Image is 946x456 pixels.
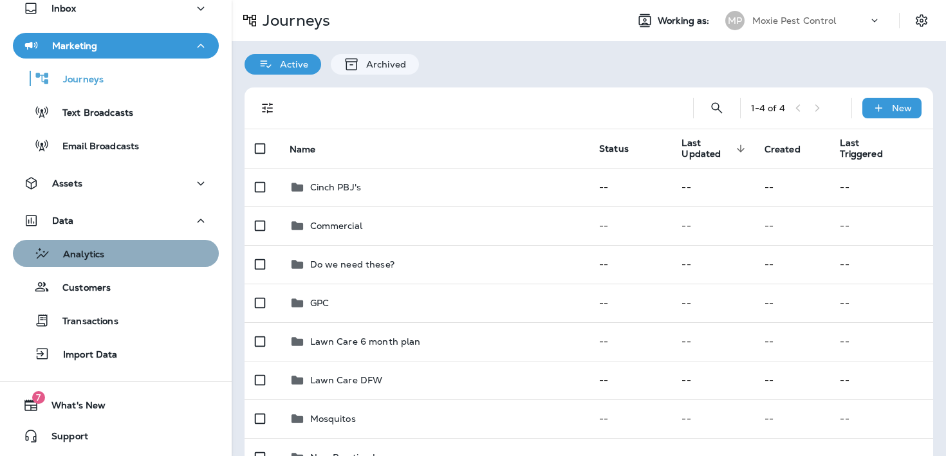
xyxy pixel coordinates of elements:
[892,103,912,113] p: New
[754,361,830,399] td: --
[50,249,104,261] p: Analytics
[840,138,882,160] span: Last Triggered
[671,245,754,284] td: --
[13,392,219,418] button: 7What's New
[310,182,362,192] p: Cinch PBJ's
[310,259,394,269] p: Do we need these?
[50,316,118,328] p: Transactions
[752,15,837,26] p: Moxie Pest Control
[290,143,333,155] span: Name
[599,143,629,154] span: Status
[765,144,801,155] span: Created
[13,423,219,449] button: Support
[310,375,383,385] p: Lawn Care DFW
[830,361,933,399] td: --
[765,143,817,155] span: Created
[830,399,933,438] td: --
[589,399,671,438] td: --
[754,245,830,284] td: --
[830,245,933,284] td: --
[682,138,748,160] span: Last Updated
[50,107,133,120] p: Text Broadcasts
[910,9,933,32] button: Settings
[13,307,219,334] button: Transactions
[50,282,111,295] p: Customers
[39,400,106,415] span: What's New
[704,95,730,121] button: Search Journeys
[840,138,899,160] span: Last Triggered
[589,284,671,322] td: --
[13,240,219,267] button: Analytics
[50,74,104,86] p: Journeys
[310,298,329,308] p: GPC
[754,168,830,206] td: --
[13,340,219,367] button: Import Data
[310,414,356,424] p: Mosquitos
[671,361,754,399] td: --
[13,65,219,92] button: Journeys
[671,168,754,206] td: --
[255,95,281,121] button: Filters
[658,15,712,26] span: Working as:
[52,178,82,188] p: Assets
[310,221,362,231] p: Commercial
[671,399,754,438] td: --
[50,141,139,153] p: Email Broadcasts
[39,431,88,446] span: Support
[360,59,406,69] p: Archived
[50,349,118,361] p: Import Data
[589,168,671,206] td: --
[589,361,671,399] td: --
[51,3,76,14] p: Inbox
[589,322,671,361] td: --
[13,98,219,125] button: Text Broadcasts
[754,284,830,322] td: --
[290,144,316,155] span: Name
[671,206,754,245] td: --
[52,215,74,226] p: Data
[751,103,785,113] div: 1 - 4 of 4
[830,284,933,322] td: --
[754,322,830,361] td: --
[830,322,933,361] td: --
[13,170,219,196] button: Assets
[682,138,732,160] span: Last Updated
[13,273,219,300] button: Customers
[754,206,830,245] td: --
[830,168,933,206] td: --
[13,33,219,59] button: Marketing
[589,245,671,284] td: --
[310,336,421,347] p: Lawn Care 6 month plan
[13,208,219,233] button: Data
[257,11,330,30] p: Journeys
[754,399,830,438] td: --
[274,59,308,69] p: Active
[830,206,933,245] td: --
[32,391,45,404] span: 7
[671,284,754,322] td: --
[13,132,219,159] button: Email Broadcasts
[671,322,754,361] td: --
[52,41,97,51] p: Marketing
[725,11,745,30] div: MP
[589,206,671,245] td: --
